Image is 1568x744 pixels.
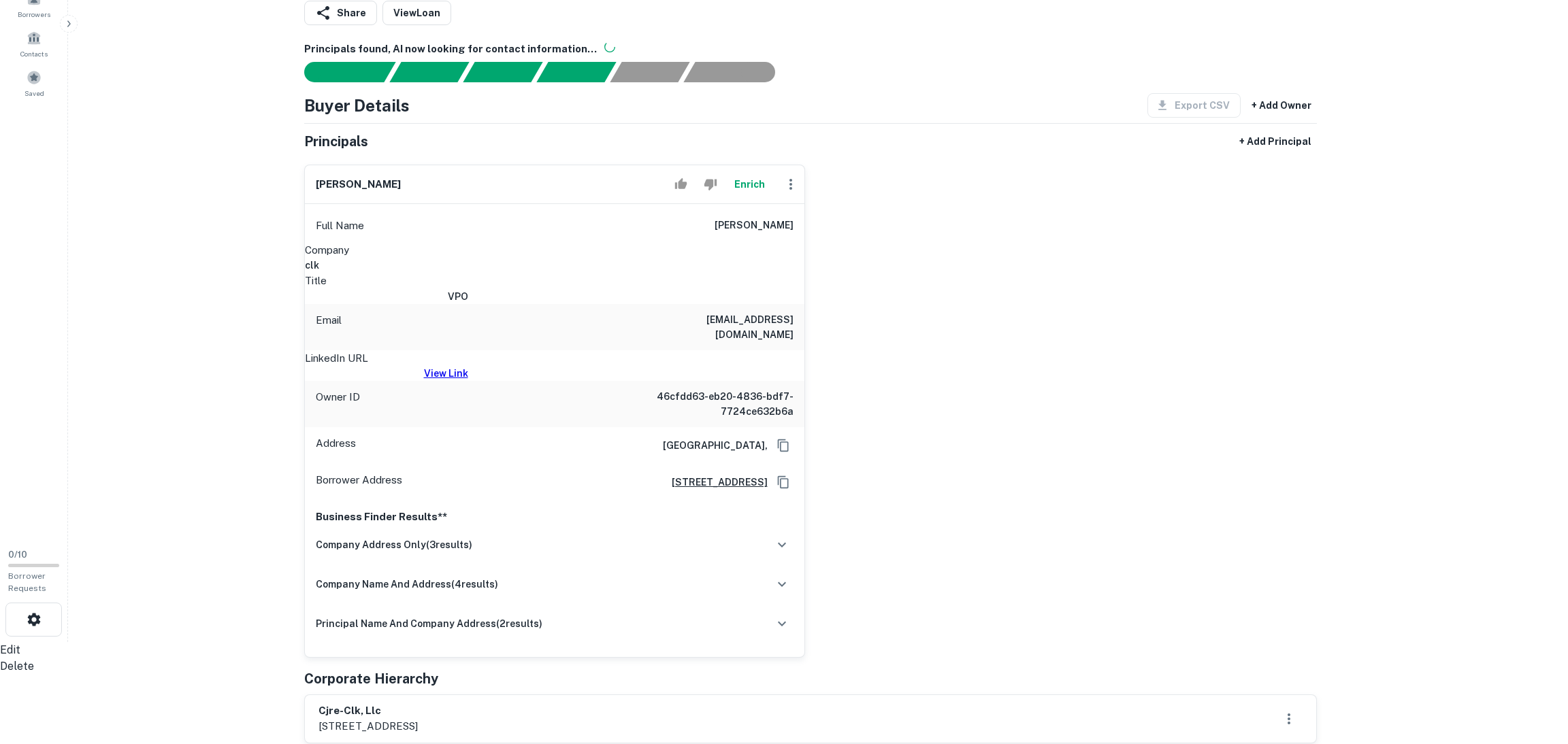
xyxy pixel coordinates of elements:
[630,389,794,419] h6: 46cfdd63-eb20-4836-bdf7-7724ce632b6a
[8,549,27,560] span: 0 / 10
[652,438,768,453] h6: [GEOGRAPHIC_DATA],
[382,1,451,25] a: ViewLoan
[316,389,360,419] p: Owner ID
[8,571,46,593] span: Borrower Requests
[316,509,794,525] p: Business Finder Results**
[316,312,342,342] p: Email
[684,62,791,82] div: AI fulfillment process complete.
[610,62,689,82] div: Principals found, still searching for contact information. This may take time...
[24,88,44,99] span: Saved
[305,289,468,304] h6: VPO
[316,616,542,631] h6: principal name and company address ( 2 results)
[316,577,498,592] h6: company name and address ( 4 results)
[304,41,1317,57] h6: Principals found, AI now looking for contact information...
[316,537,472,552] h6: company address only ( 3 results)
[304,1,377,25] button: Share
[773,435,794,456] button: Copy Address
[1246,93,1317,118] button: + Add Owner
[305,350,804,367] p: LinkedIn URL
[389,62,469,82] div: Your request is received and processing...
[305,366,468,381] h6: View Link
[20,48,48,59] span: Contacts
[318,703,418,719] h6: cjre-clk, llc
[305,242,804,258] p: Company
[715,218,794,234] h6: [PERSON_NAME]
[305,258,804,273] h6: clk
[669,171,693,198] button: Accept
[304,93,410,118] h4: Buyer Details
[630,312,794,342] h6: [EMAIL_ADDRESS][DOMAIN_NAME]
[773,472,794,492] button: Copy Address
[18,9,50,20] span: Borrowers
[304,131,368,152] h5: Principals
[463,62,542,82] div: Documents found, AI parsing details...
[288,62,390,82] div: Sending borrower request to AI...
[316,472,402,492] p: Borrower Address
[1234,129,1317,154] button: + Add Principal
[304,669,438,689] h5: Corporate Hierarchy
[318,718,418,734] p: [STREET_ADDRESS]
[698,171,722,198] button: Reject
[536,62,616,82] div: Principals found, AI now looking for contact information...
[661,475,768,490] h6: [STREET_ADDRESS]
[305,273,804,289] p: Title
[1500,635,1568,700] iframe: Chat Widget
[728,171,772,198] button: Enrich
[316,435,356,456] p: Address
[316,177,401,192] h6: [PERSON_NAME]
[316,218,364,234] p: Full Name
